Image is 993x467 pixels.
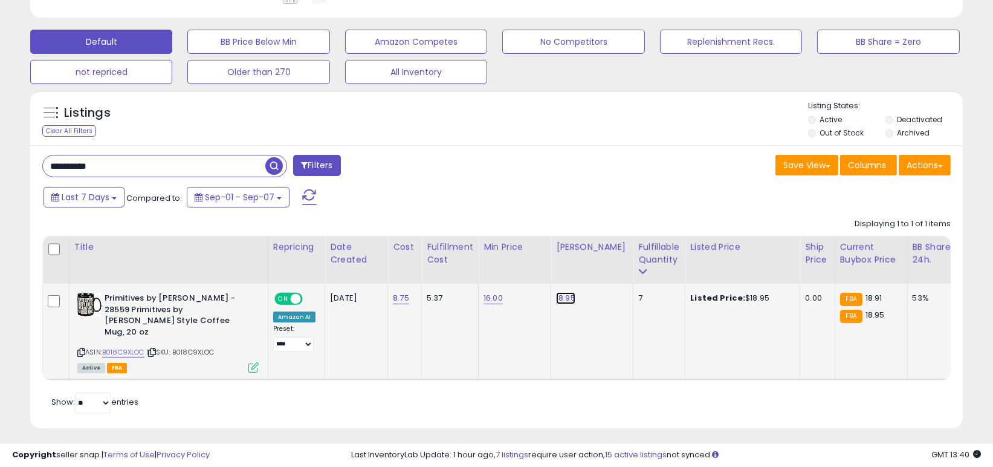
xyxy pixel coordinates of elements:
[840,310,862,323] small: FBA
[42,125,96,137] div: Clear All Filters
[897,114,942,125] label: Deactivated
[913,241,957,266] div: BB Share 24h.
[12,449,210,461] div: seller snap | |
[351,449,981,461] div: Last InventoryLab Update: 1 hour ago, require user action, not synced.
[393,241,416,253] div: Cost
[605,449,667,460] a: 15 active listings
[330,241,383,266] div: Date Created
[865,292,882,304] span: 18.91
[427,241,473,266] div: Fulfillment Cost
[276,294,291,304] span: ON
[502,30,644,54] button: No Competitors
[187,187,289,207] button: Sep-01 - Sep-07
[187,30,329,54] button: BB Price Below Min
[146,347,215,357] span: | SKU: B018C9XLOC
[273,325,315,351] div: Preset:
[840,155,897,175] button: Columns
[690,293,791,304] div: $18.95
[638,293,676,304] div: 7
[427,293,469,304] div: 5.37
[484,292,503,304] a: 16.00
[103,449,155,460] a: Terms of Use
[77,363,105,373] span: All listings currently available for purchase on Amazon
[660,30,802,54] button: Replenishment Recs.
[345,30,487,54] button: Amazon Competes
[44,187,125,207] button: Last 7 Days
[690,292,745,304] b: Listed Price:
[102,347,144,358] a: B018C9XLOC
[107,363,128,373] span: FBA
[840,293,862,306] small: FBA
[855,218,951,230] div: Displaying 1 to 1 of 1 items
[205,191,274,203] span: Sep-01 - Sep-07
[74,241,263,253] div: Title
[126,192,182,204] span: Compared to:
[840,241,902,266] div: Current Buybox Price
[77,293,102,316] img: 51EbimpbS6L._SL40_.jpg
[913,293,953,304] div: 53%
[330,293,378,304] div: [DATE]
[64,105,111,122] h5: Listings
[805,293,825,304] div: 0.00
[808,100,963,112] p: Listing States:
[556,241,628,253] div: [PERSON_NAME]
[62,191,109,203] span: Last 7 Days
[157,449,210,460] a: Privacy Policy
[638,241,680,266] div: Fulfillable Quantity
[775,155,838,175] button: Save View
[899,155,951,175] button: Actions
[848,159,886,171] span: Columns
[690,241,795,253] div: Listed Price
[301,294,320,304] span: OFF
[273,241,320,253] div: Repricing
[484,241,546,253] div: Min Price
[105,293,251,341] b: Primitives by [PERSON_NAME] - 28559 Primitives by [PERSON_NAME] Style Coffee Mug, 20 oz
[496,449,528,460] a: 7 listings
[345,60,487,84] button: All Inventory
[820,114,842,125] label: Active
[30,30,172,54] button: Default
[897,128,930,138] label: Archived
[273,312,315,322] div: Amazon AI
[187,60,329,84] button: Older than 270
[30,60,172,84] button: not repriced
[77,293,259,371] div: ASIN:
[51,396,138,408] span: Show: entries
[556,292,575,304] a: 18.95
[931,449,981,460] span: 2025-09-17 13:40 GMT
[12,449,56,460] strong: Copyright
[820,128,864,138] label: Out of Stock
[817,30,959,54] button: BB Share = Zero
[805,241,829,266] div: Ship Price
[393,292,409,304] a: 8.75
[865,309,885,321] span: 18.95
[293,155,340,176] button: Filters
